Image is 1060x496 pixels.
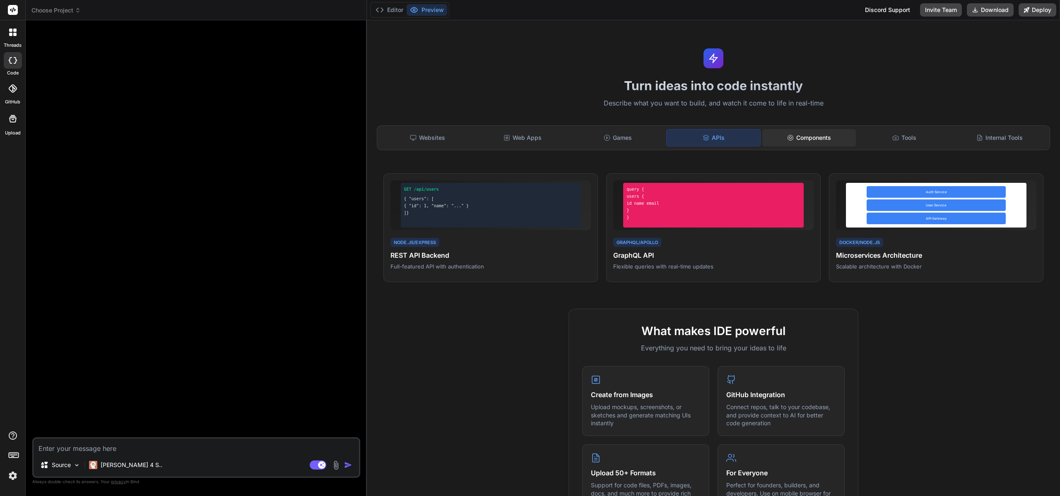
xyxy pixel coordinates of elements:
div: { "id": 1, "name": "..." } [404,203,578,209]
h4: Microservices Architecture [836,250,1036,260]
div: Auth Service [867,186,1006,198]
div: GET /api/users [404,186,578,192]
div: Tools [858,129,951,146]
div: Web Apps [476,129,569,146]
p: Always double-check its answers. Your in Bind [32,478,360,486]
img: Pick Models [73,462,80,469]
div: Docker/Node.js [836,238,883,247]
h4: For Everyone [726,468,836,478]
h2: What makes IDE powerful [582,322,845,340]
h4: Upload 50+ Formats [591,468,701,478]
h4: GraphQL API [613,250,814,260]
div: API Gateway [867,213,1006,224]
img: settings [6,469,20,483]
div: Websites [381,129,474,146]
div: } [626,214,800,220]
div: GraphQL/Apollo [613,238,661,247]
label: GitHub [5,98,20,105]
h4: GitHub Integration [726,390,836,400]
div: { "users": [ [404,196,578,202]
div: Node.js/Express [390,238,439,247]
img: attachment [331,460,341,470]
label: threads [4,42,22,49]
p: Connect repos, talk to your codebase, and provide context to AI for better code generation [726,403,836,427]
img: Claude 4 Sonnet [89,461,97,469]
div: User Service [867,199,1006,211]
p: Full-featured API with authentication [390,263,591,270]
img: icon [344,461,352,469]
div: APIs [666,129,761,146]
label: code [7,69,19,77]
div: Components [762,129,856,146]
span: Choose Project [31,6,81,14]
label: Upload [5,129,21,137]
div: users { [626,193,800,199]
div: Discord Support [860,3,915,17]
h4: REST API Backend [390,250,591,260]
button: Download [967,3,1014,17]
p: Everything you need to bring your ideas to life [582,343,845,353]
p: Upload mockups, screenshots, or sketches and generate matching UIs instantly [591,403,701,427]
div: id name email [626,200,800,206]
h1: Turn ideas into code instantly [372,78,1055,93]
p: Scalable architecture with Docker [836,263,1036,270]
button: Preview [407,4,447,16]
div: Internal Tools [953,129,1046,146]
p: [PERSON_NAME] 4 S.. [101,461,162,469]
p: Describe what you want to build, and watch it come to life in real-time [372,98,1055,109]
div: } [626,207,800,213]
button: Editor [372,4,407,16]
h4: Create from Images [591,390,701,400]
div: Games [571,129,665,146]
p: Flexible queries with real-time updates [613,263,814,270]
button: Invite Team [920,3,962,17]
p: Source [52,461,71,469]
span: privacy [111,479,126,484]
div: query { [626,186,800,192]
button: Deploy [1019,3,1056,17]
div: ]} [404,210,578,216]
